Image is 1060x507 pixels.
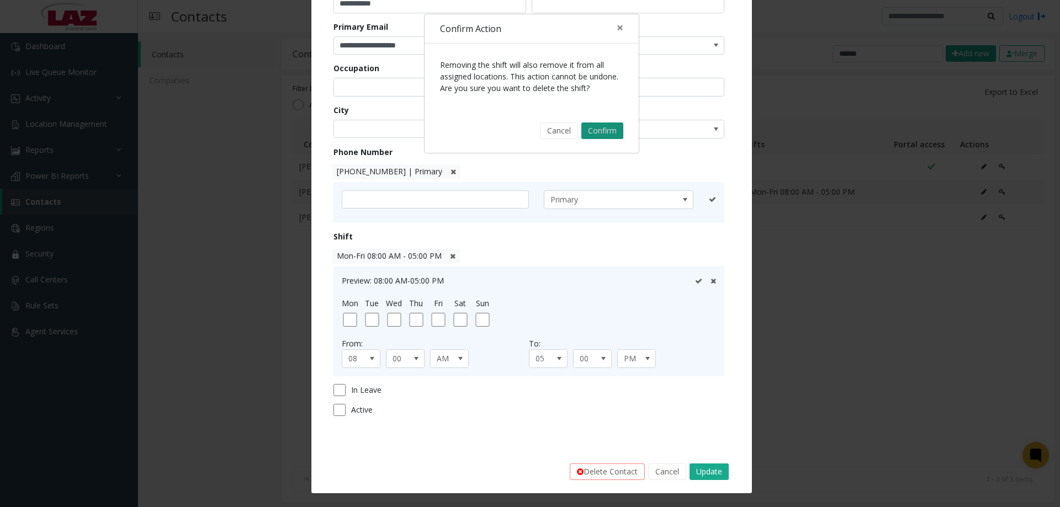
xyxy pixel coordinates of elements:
[540,122,578,139] button: Cancel
[617,20,623,35] span: ×
[440,22,501,35] h4: Confirm Action
[425,44,639,109] div: Removing the shift will also remove it from all assigned locations. This action cannot be undone....
[581,122,623,139] button: Confirm
[609,14,631,41] button: Close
